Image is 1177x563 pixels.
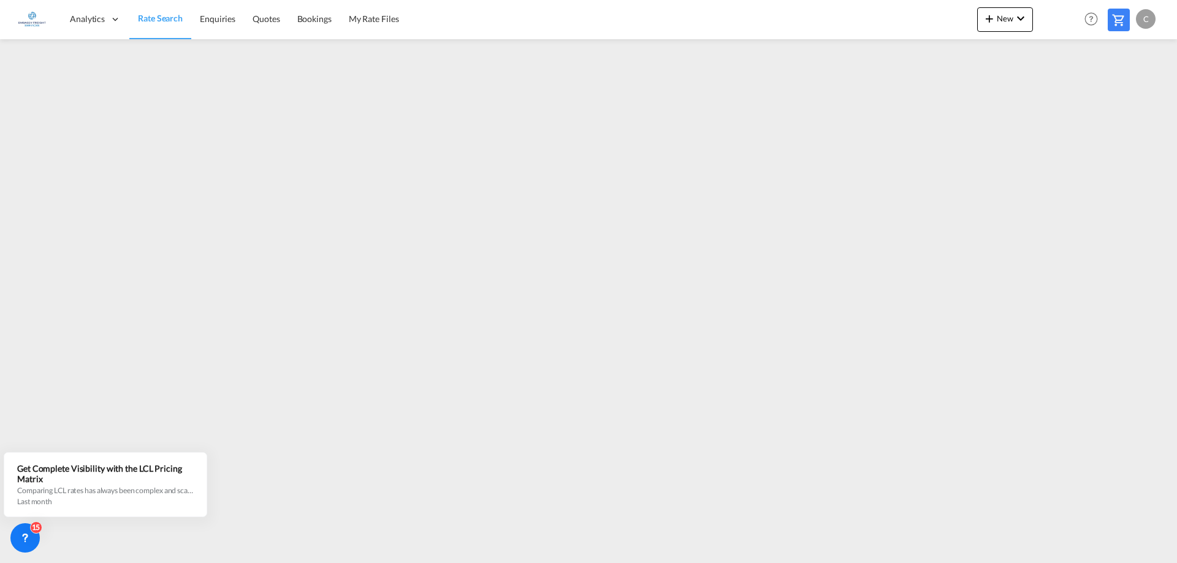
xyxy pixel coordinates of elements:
[1081,9,1108,31] div: Help
[18,6,46,33] img: e1326340b7c511ef854e8d6a806141ad.jpg
[1136,9,1156,29] div: C
[297,13,332,24] span: Bookings
[253,13,280,24] span: Quotes
[200,13,235,24] span: Enquiries
[349,13,399,24] span: My Rate Files
[982,13,1028,23] span: New
[977,7,1033,32] button: icon-plus 400-fgNewicon-chevron-down
[1013,11,1028,26] md-icon: icon-chevron-down
[1081,9,1102,29] span: Help
[982,11,997,26] md-icon: icon-plus 400-fg
[138,13,183,23] span: Rate Search
[70,13,105,25] span: Analytics
[9,499,52,545] iframe: Chat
